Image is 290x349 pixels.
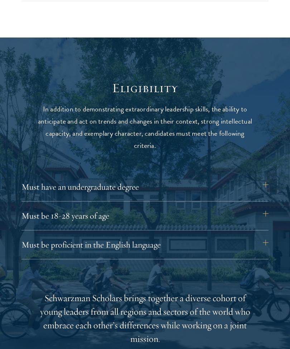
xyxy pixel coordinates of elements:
[34,80,256,96] h2: Eligibility
[21,236,269,253] button: Must be proficient in the English language
[34,103,256,151] p: In addition to demonstrating extraordinary leadership skills, the ability to anticipate and act o...
[34,291,256,346] div: Schwarzman Scholars brings together a diverse cohort of young leaders from all regions and sector...
[21,178,269,195] button: Must have an undergraduate degree
[21,207,269,224] button: Must be 18-28 years of age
